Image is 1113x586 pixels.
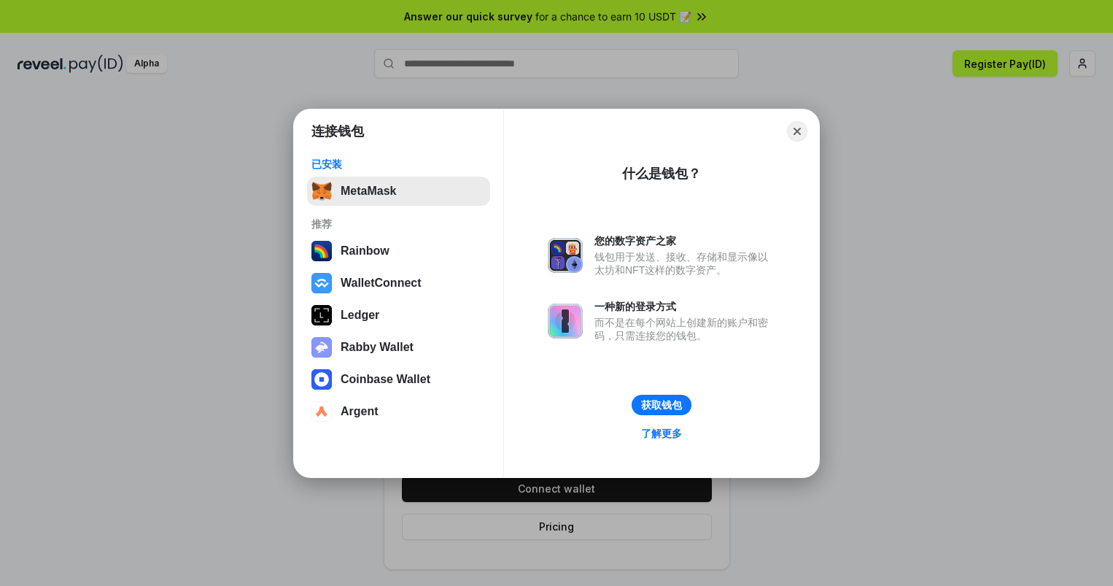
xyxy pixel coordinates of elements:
img: svg+xml,%3Csvg%20xmlns%3D%22http%3A%2F%2Fwww.w3.org%2F2000%2Fsvg%22%20fill%3D%22none%22%20viewBox... [311,337,332,358]
div: Coinbase Wallet [341,373,430,386]
button: Argent [307,397,490,426]
div: 了解更多 [641,427,682,440]
h1: 连接钱包 [311,123,364,140]
div: 一种新的登录方式 [594,300,775,313]
button: Rainbow [307,236,490,266]
button: WalletConnect [307,269,490,298]
button: 获取钱包 [632,395,691,415]
div: 钱包用于发送、接收、存储和显示像以太坊和NFT这样的数字资产。 [594,250,775,277]
div: MetaMask [341,185,396,198]
img: svg+xml,%3Csvg%20width%3D%2228%22%20height%3D%2228%22%20viewBox%3D%220%200%2028%2028%22%20fill%3D... [311,273,332,293]
div: 获取钱包 [641,398,682,412]
div: Rabby Wallet [341,341,414,354]
div: 什么是钱包？ [622,165,701,182]
img: svg+xml,%3Csvg%20width%3D%2228%22%20height%3D%2228%22%20viewBox%3D%220%200%2028%2028%22%20fill%3D... [311,401,332,422]
div: Rainbow [341,244,389,258]
button: Rabby Wallet [307,333,490,362]
div: 而不是在每个网站上创建新的账户和密码，只需连接您的钱包。 [594,316,775,342]
img: svg+xml,%3Csvg%20fill%3D%22none%22%20height%3D%2233%22%20viewBox%3D%220%200%2035%2033%22%20width%... [311,181,332,201]
img: svg+xml,%3Csvg%20width%3D%2228%22%20height%3D%2228%22%20viewBox%3D%220%200%2028%2028%22%20fill%3D... [311,369,332,390]
div: Argent [341,405,379,418]
img: svg+xml,%3Csvg%20xmlns%3D%22http%3A%2F%2Fwww.w3.org%2F2000%2Fsvg%22%20width%3D%2228%22%20height%3... [311,305,332,325]
div: 推荐 [311,217,486,231]
img: svg+xml,%3Csvg%20xmlns%3D%22http%3A%2F%2Fwww.w3.org%2F2000%2Fsvg%22%20fill%3D%22none%22%20viewBox... [548,304,583,339]
button: Close [787,121,807,142]
a: 了解更多 [632,424,691,443]
img: svg+xml,%3Csvg%20width%3D%22120%22%20height%3D%22120%22%20viewBox%3D%220%200%20120%20120%22%20fil... [311,241,332,261]
div: Ledger [341,309,379,322]
button: MetaMask [307,177,490,206]
div: 您的数字资产之家 [594,234,775,247]
div: 已安装 [311,158,486,171]
img: svg+xml,%3Csvg%20xmlns%3D%22http%3A%2F%2Fwww.w3.org%2F2000%2Fsvg%22%20fill%3D%22none%22%20viewBox... [548,238,583,273]
button: Ledger [307,301,490,330]
button: Coinbase Wallet [307,365,490,394]
div: WalletConnect [341,277,422,290]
